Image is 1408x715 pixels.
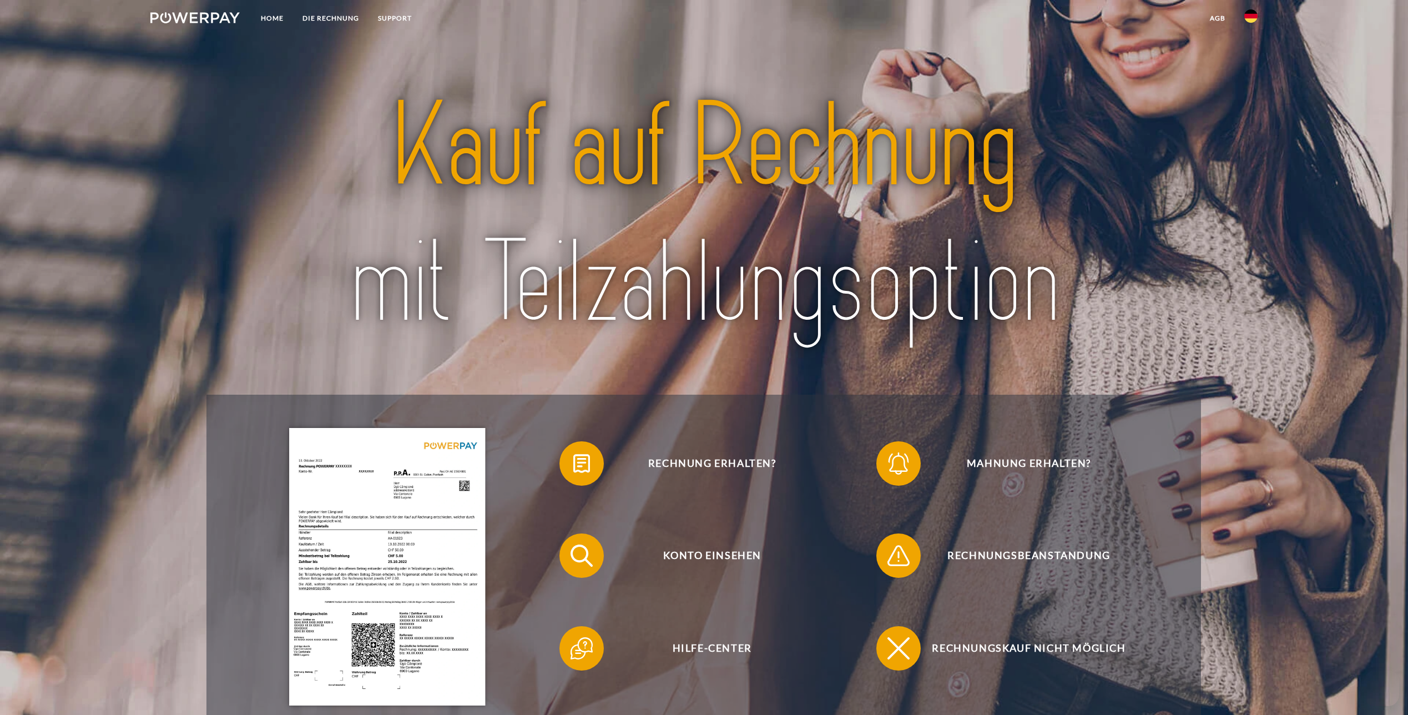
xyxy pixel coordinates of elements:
a: agb [1200,8,1235,28]
img: title-powerpay_de.svg [264,72,1143,358]
iframe: Schaltfläche zum Öffnen des Messaging-Fensters [1364,671,1399,706]
a: Home [251,8,293,28]
span: Rechnung erhalten? [576,441,848,486]
img: qb_close.svg [885,635,912,662]
span: Mahnung erhalten? [893,441,1165,486]
img: de [1244,9,1258,23]
a: DIE RECHNUNG [293,8,369,28]
button: Mahnung erhalten? [876,441,1165,486]
button: Rechnungsbeanstandung [876,533,1165,578]
img: logo-powerpay-white.svg [150,12,240,23]
span: Hilfe-Center [576,626,848,671]
img: qb_bill.svg [568,450,596,477]
button: Hilfe-Center [559,626,848,671]
span: Rechnungskauf nicht möglich [893,626,1165,671]
span: Konto einsehen [576,533,848,578]
img: single_invoice_powerpay_de.jpg [289,428,485,706]
img: qb_warning.svg [885,542,912,570]
a: SUPPORT [369,8,421,28]
img: qb_bell.svg [885,450,912,477]
span: Rechnungsbeanstandung [893,533,1165,578]
img: qb_search.svg [568,542,596,570]
img: qb_help.svg [568,635,596,662]
button: Rechnung erhalten? [559,441,848,486]
button: Rechnungskauf nicht möglich [876,626,1165,671]
button: Konto einsehen [559,533,848,578]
